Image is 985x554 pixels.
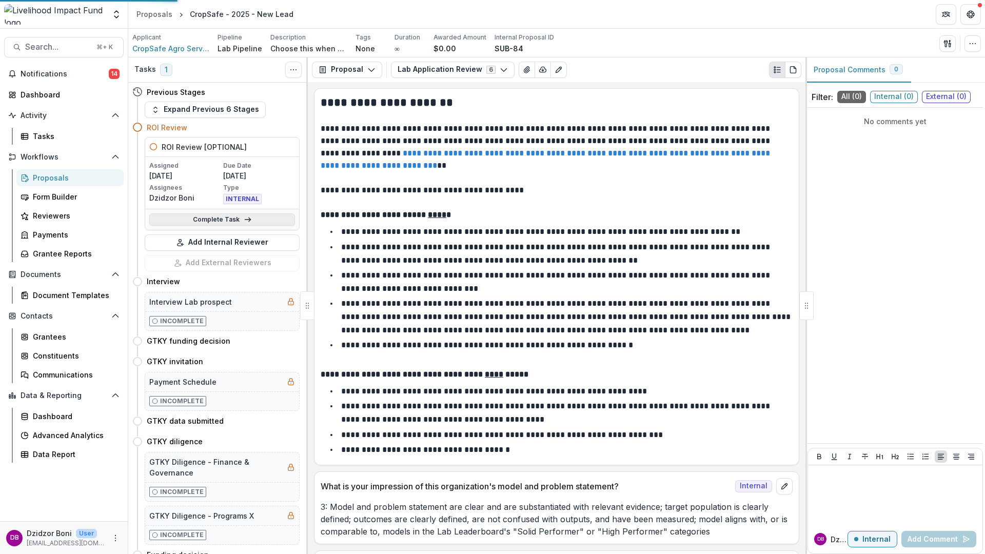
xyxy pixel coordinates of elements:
[10,535,19,541] div: Dzidzor Boni
[813,450,825,463] button: Bold
[16,188,124,205] a: Form Builder
[848,531,897,547] button: Internal
[147,415,224,426] h4: GTKY data submitted
[132,33,161,42] p: Applicant
[870,91,918,103] span: Internal ( 0 )
[805,57,911,83] button: Proposal Comments
[785,62,801,78] button: PDF view
[769,62,785,78] button: Plaintext view
[16,207,124,224] a: Reviewers
[391,62,515,78] button: Lab Application Review6
[149,296,232,307] h5: Interview Lab prospect
[960,4,981,25] button: Get Help
[4,308,124,324] button: Open Contacts
[356,33,371,42] p: Tags
[33,331,115,342] div: Grantees
[223,183,295,192] p: Type
[16,366,124,383] a: Communications
[132,43,209,54] span: CropSafe Agro Service Ltd
[935,450,947,463] button: Align Left
[147,335,230,346] h4: GTKY funding decision
[21,312,107,321] span: Contacts
[874,450,886,463] button: Heading 1
[735,480,772,492] span: Internal
[950,450,962,463] button: Align Center
[190,9,293,19] div: CropSafe - 2025 - New Lead
[859,450,871,463] button: Strike
[145,102,266,118] button: Expand Previous 6 Stages
[919,450,932,463] button: Ordered List
[16,347,124,364] a: Constituents
[21,270,107,279] span: Documents
[776,478,793,494] button: edit
[33,248,115,259] div: Grantee Reports
[160,530,204,540] p: Incomplete
[321,480,731,492] p: What is your impression of this organization's model and problem statement?
[270,43,347,54] p: Choose this when adding a new proposal to the first stage of a pipeline.
[831,534,848,545] p: Dzidzor B
[16,128,124,145] a: Tasks
[149,457,283,478] h5: GTKY Diligence - Finance & Governance
[16,245,124,262] a: Grantee Reports
[109,532,122,544] button: More
[901,531,976,547] button: Add Comment
[889,450,901,463] button: Heading 2
[434,33,486,42] p: Awarded Amount
[21,391,107,400] span: Data & Reporting
[4,66,124,82] button: Notifications14
[16,446,124,463] a: Data Report
[33,350,115,361] div: Constituents
[285,62,302,78] button: Toggle View Cancelled Tasks
[21,153,107,162] span: Workflows
[33,290,115,301] div: Document Templates
[495,43,523,54] p: SUB-84
[33,229,115,240] div: Payments
[223,161,295,170] p: Due Date
[145,255,300,271] button: Add External Reviewers
[519,62,535,78] button: View Attached Files
[94,42,115,53] div: ⌘ + K
[27,539,105,548] p: [EMAIL_ADDRESS][DOMAIN_NAME]
[25,42,90,52] span: Search...
[395,33,420,42] p: Duration
[149,170,221,181] p: [DATE]
[837,91,866,103] span: All ( 0 )
[149,377,216,387] h5: Payment Schedule
[149,510,254,521] h5: GTKY Diligence - Programs X
[134,65,156,74] h3: Tasks
[904,450,917,463] button: Bullet List
[21,70,109,78] span: Notifications
[4,149,124,165] button: Open Workflows
[4,4,105,25] img: Livelihood Impact Fund logo
[4,266,124,283] button: Open Documents
[4,37,124,57] button: Search...
[312,62,382,78] button: Proposal
[434,43,456,54] p: $0.00
[862,535,891,544] p: Internal
[160,316,204,326] p: Incomplete
[270,33,306,42] p: Description
[356,43,375,54] p: None
[160,397,204,406] p: Incomplete
[16,226,124,243] a: Payments
[147,436,203,447] h4: GTKY diligence
[817,537,824,542] div: Dzidzor Boni
[218,33,242,42] p: Pipeline
[843,450,856,463] button: Italicize
[4,387,124,404] button: Open Data & Reporting
[145,234,300,251] button: Add Internal Reviewer
[223,170,295,181] p: [DATE]
[33,411,115,422] div: Dashboard
[550,62,567,78] button: Edit as form
[936,4,956,25] button: Partners
[218,43,262,54] p: Lab Pipeline
[812,91,833,103] p: Filter:
[4,86,124,103] a: Dashboard
[894,66,898,73] span: 0
[147,122,187,133] h4: ROI Review
[16,169,124,186] a: Proposals
[147,276,180,287] h4: Interview
[149,161,221,170] p: Assigned
[109,4,124,25] button: Open entity switcher
[147,87,205,97] h4: Previous Stages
